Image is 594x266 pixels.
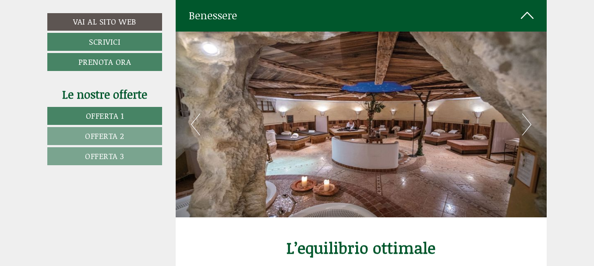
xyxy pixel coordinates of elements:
button: Previous [191,113,200,135]
a: Prenota ora [47,53,162,71]
span: Offerta 1 [86,110,124,121]
div: Le nostre offerte [47,86,162,103]
button: Next [522,113,531,135]
a: Vai al sito web [47,13,162,31]
a: Scrivici [47,33,162,51]
span: Offerta 2 [85,130,124,142]
span: Offerta 3 [85,150,124,162]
